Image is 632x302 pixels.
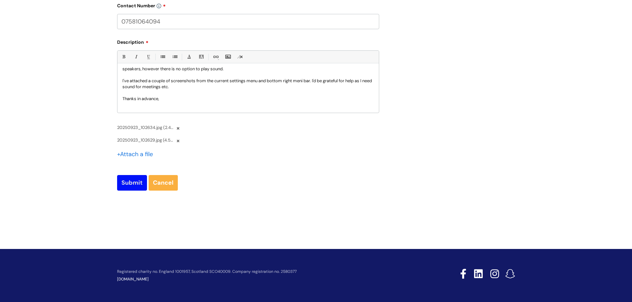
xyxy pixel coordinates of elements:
div: Attach a file [117,149,157,159]
input: Submit [117,175,147,190]
p: I've attached a couple of screenshots from the current settings menu and bottom right meni bar. I... [122,78,374,90]
a: Underline(Ctrl-U) [144,53,152,61]
p: Thanks in advance, [122,96,374,102]
label: Description [117,37,379,45]
a: Insert Image... [224,53,232,61]
span: + [117,150,120,158]
a: Back Color [197,53,205,61]
a: [DOMAIN_NAME] [117,276,149,282]
label: Contact Number [117,1,379,9]
p: Registered charity no. England 1001957, Scotland SCO40009. Company registration no. 2580377 [117,270,413,274]
span: 20250923_102634.jpg (2.48 MB ) - [117,124,175,131]
span: 20250923_102629.jpg (4.54 MB ) - [117,136,175,144]
a: Link [211,53,220,61]
a: Cancel [149,175,178,190]
a: • Unordered List (Ctrl-Shift-7) [158,53,167,61]
a: 1. Ordered List (Ctrl-Shift-8) [171,53,179,61]
a: Bold (Ctrl-B) [119,53,128,61]
img: info-icon.svg [157,4,161,8]
a: Remove formatting (Ctrl-\) [236,53,244,61]
a: Font Color [185,53,193,61]
a: Italic (Ctrl-I) [132,53,140,61]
